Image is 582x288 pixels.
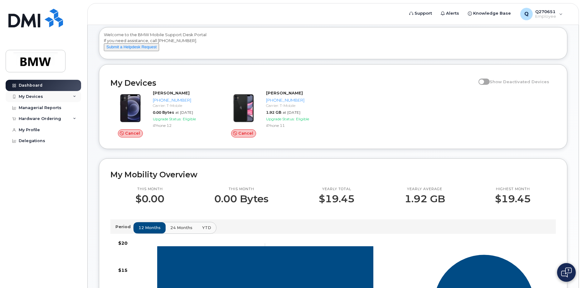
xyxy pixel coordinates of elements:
[473,10,511,17] span: Knowledge Base
[118,267,128,273] tspan: $15
[495,193,531,204] p: $19.45
[296,117,309,121] span: Eligible
[214,187,269,192] p: This month
[319,193,355,204] p: $19.45
[153,103,214,108] div: Carrier: T-Mobile
[266,90,303,95] strong: [PERSON_NAME]
[104,32,562,57] div: Welcome to the BMW Mobile Support Desk Portal If you need assistance, call [PHONE_NUMBER].
[104,44,159,49] a: Submit a Helpdesk Request
[175,110,193,115] span: at [DATE]
[135,193,164,204] p: $0.00
[153,117,182,121] span: Upgrade Status:
[266,103,327,108] div: Carrier: T-Mobile
[110,90,216,137] a: Cancel[PERSON_NAME][PHONE_NUMBER]Carrier: T-Mobile0.00 Bytesat [DATE]Upgrade Status:EligibleiPhon...
[535,9,556,14] span: Q270651
[110,170,556,179] h2: My Mobility Overview
[535,14,556,19] span: Employee
[115,93,145,123] img: iPhone_12.jpg
[524,10,529,18] span: Q
[415,10,432,17] span: Support
[153,123,214,128] div: iPhone 12
[153,90,190,95] strong: [PERSON_NAME]
[405,193,445,204] p: 1.92 GB
[561,267,572,277] img: Open chat
[125,130,140,136] span: Cancel
[153,110,174,115] span: 0.00 Bytes
[238,130,253,136] span: Cancel
[266,117,295,121] span: Upgrade Status:
[135,187,164,192] p: This month
[405,187,445,192] p: Yearly average
[266,110,281,115] span: 1.92 GB
[319,187,355,192] p: Yearly total
[266,97,327,103] div: [PHONE_NUMBER]
[283,110,300,115] span: at [DATE]
[446,10,459,17] span: Alerts
[229,93,259,123] img: iPhone_11.jpg
[153,97,214,103] div: [PHONE_NUMBER]
[436,7,463,20] a: Alerts
[490,79,549,84] span: Show Deactivated Devices
[183,117,196,121] span: Eligible
[170,225,192,231] span: 24 months
[104,43,159,51] button: Submit a Helpdesk Request
[224,90,329,137] a: Cancel[PERSON_NAME][PHONE_NUMBER]Carrier: T-Mobile1.92 GBat [DATE]Upgrade Status:EligibleiPhone 11
[516,8,567,20] div: Q270651
[202,225,211,231] span: YTD
[478,76,483,81] input: Show Deactivated Devices
[118,240,128,246] tspan: $20
[463,7,515,20] a: Knowledge Base
[115,224,133,230] p: Period
[405,7,436,20] a: Support
[110,78,475,88] h2: My Devices
[214,193,269,204] p: 0.00 Bytes
[266,123,327,128] div: iPhone 11
[495,187,531,192] p: Highest month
